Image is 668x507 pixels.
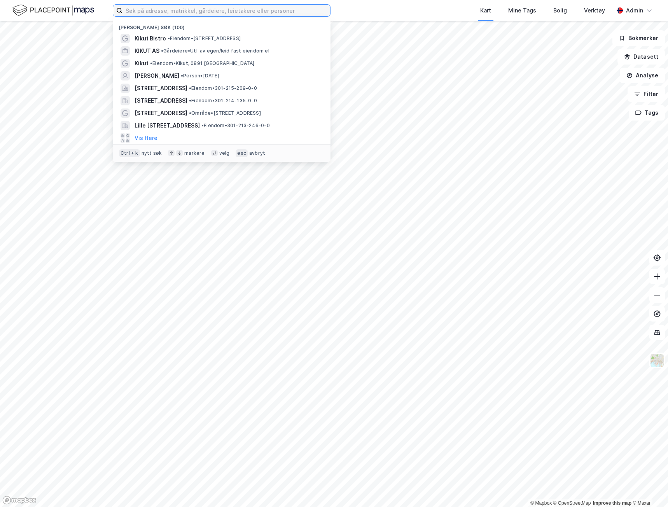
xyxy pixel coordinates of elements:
span: Område • [STREET_ADDRESS] [189,110,261,116]
span: • [181,73,183,79]
a: Improve this map [593,500,631,506]
span: [PERSON_NAME] [135,71,179,80]
span: Lille [STREET_ADDRESS] [135,121,200,130]
span: Gårdeiere • Utl. av egen/leid fast eiendom el. [161,48,271,54]
img: logo.f888ab2527a4732fd821a326f86c7f29.svg [12,3,94,17]
img: Z [650,353,665,368]
div: Verktøy [584,6,605,15]
a: Mapbox homepage [2,496,37,505]
span: Eiendom • 301-214-135-0-0 [189,98,257,104]
a: Mapbox [530,500,552,506]
span: [STREET_ADDRESS] [135,108,187,118]
span: Eiendom • 301-215-209-0-0 [189,85,257,91]
span: • [161,48,163,54]
div: velg [219,150,230,156]
div: markere [184,150,205,156]
div: Ctrl + k [119,149,140,157]
span: [STREET_ADDRESS] [135,96,187,105]
div: [PERSON_NAME] søk (100) [113,18,331,32]
div: nytt søk [142,150,162,156]
span: • [189,110,191,116]
span: • [150,60,152,66]
span: Eiendom • 301-213-246-0-0 [201,122,270,129]
span: Kikut [135,59,149,68]
div: Mine Tags [508,6,536,15]
button: Analyse [620,68,665,83]
button: Datasett [617,49,665,65]
span: Person • [DATE] [181,73,219,79]
button: Bokmerker [612,30,665,46]
iframe: Chat Widget [629,470,668,507]
span: KIKUT AS [135,46,159,56]
button: Filter [628,86,665,102]
div: esc [236,149,248,157]
span: • [189,98,191,103]
input: Søk på adresse, matrikkel, gårdeiere, leietakere eller personer [122,5,330,16]
a: OpenStreetMap [553,500,591,506]
button: Tags [629,105,665,121]
span: [STREET_ADDRESS] [135,84,187,93]
span: • [189,85,191,91]
span: Eiendom • [STREET_ADDRESS] [168,35,241,42]
div: Kontrollprogram for chat [629,470,668,507]
div: Bolig [553,6,567,15]
button: Vis flere [135,133,157,143]
div: Kart [480,6,491,15]
span: • [201,122,204,128]
span: • [168,35,170,41]
span: Kikut Bistro [135,34,166,43]
div: Admin [626,6,643,15]
div: avbryt [249,150,265,156]
span: Eiendom • Kikut, 0891 [GEOGRAPHIC_DATA] [150,60,255,66]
